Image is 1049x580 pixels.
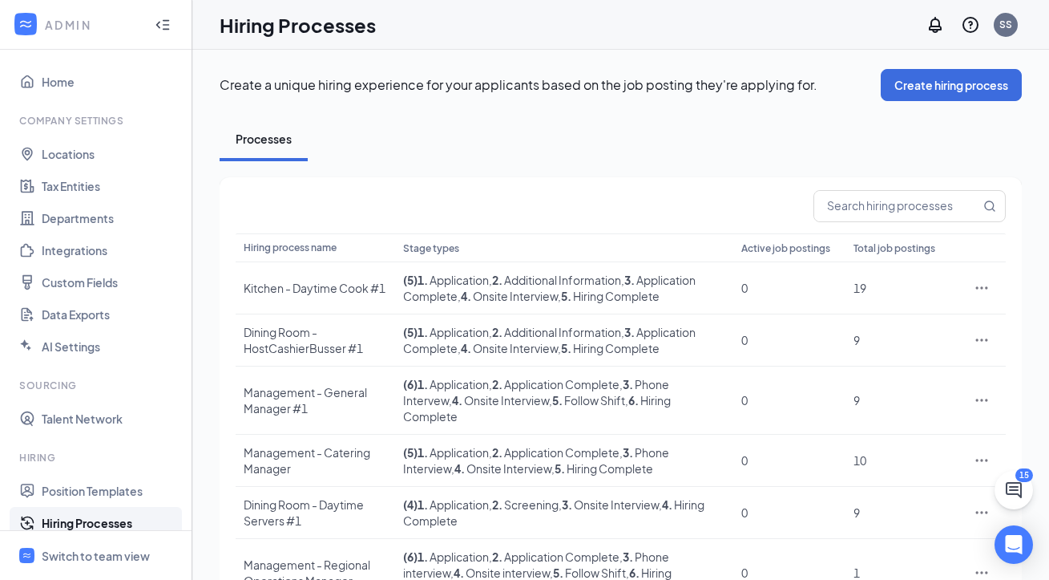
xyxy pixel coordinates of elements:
[418,445,428,460] b: 1 .
[418,497,428,512] b: 1 .
[418,550,428,564] b: 1 .
[418,273,428,287] b: 1 .
[741,566,748,580] span: 0
[983,200,996,213] svg: MagnifyingGlass
[22,550,32,561] svg: WorkstreamLogo
[418,325,428,339] b: 1 .
[974,280,990,296] svg: Ellipses
[461,289,471,303] b: 4 .
[155,17,171,33] svg: Collapse
[418,273,489,287] span: Application
[403,445,418,460] span: ( 5 )
[741,453,748,468] span: 0
[418,377,489,391] span: Application
[42,475,179,507] a: Position Templates
[418,445,489,460] span: Application
[42,298,179,331] a: Data Exports
[403,550,418,564] span: ( 6 )
[845,233,958,262] th: Total job postings
[995,471,1033,509] button: ChatActive
[458,289,558,303] span: , Onsite Interview
[549,393,625,408] span: , Follow Shift
[19,379,176,392] div: Sourcing
[628,393,639,408] b: 6 .
[42,202,179,234] a: Departments
[853,452,950,468] div: 10
[623,377,633,391] b: 3 .
[492,273,502,287] b: 2 .
[961,15,980,34] svg: QuestionInfo
[42,266,179,298] a: Custom Fields
[492,550,502,564] b: 2 .
[741,281,748,295] span: 0
[489,377,619,391] span: , Application Complete
[42,170,179,202] a: Tax Entities
[244,497,387,529] div: Dining Room - Daytime Servers #1
[403,273,418,287] span: ( 5 )
[489,550,619,564] span: , Application Complete
[461,341,471,355] b: 4 .
[550,566,626,580] span: , Follow Shift
[451,461,551,476] span: , Onsite Interview
[42,507,179,539] a: Hiring Processes
[458,341,558,355] span: , Onsite Interview
[624,273,635,287] b: 3 .
[403,325,418,339] span: ( 5 )
[974,332,990,348] svg: Ellipses
[395,233,733,262] th: Stage types
[999,18,1012,31] div: SS
[492,377,502,391] b: 2 .
[18,16,34,32] svg: WorkstreamLogo
[492,325,502,339] b: 2 .
[244,384,387,416] div: Management - General Manager #1
[489,273,621,287] span: , Additional Information
[974,392,990,408] svg: Ellipses
[418,550,489,564] span: Application
[454,461,465,476] b: 4 .
[623,550,633,564] b: 3 .
[926,15,945,34] svg: Notifications
[552,393,563,408] b: 5 .
[559,497,659,512] span: , Onsite Interview
[489,325,621,339] span: , Additional Information
[42,66,179,98] a: Home
[562,497,572,512] b: 3 .
[220,11,376,39] h1: Hiring Processes
[853,392,950,408] div: 9
[553,566,563,580] b: 5 .
[42,138,179,170] a: Locations
[853,505,950,521] div: 9
[449,393,549,408] span: , Onsite Interview
[42,403,179,435] a: Talent Network
[1015,468,1033,482] div: 15
[19,451,176,464] div: Hiring
[974,505,990,521] svg: Ellipses
[42,548,150,564] div: Switch to team view
[489,445,619,460] span: , Application Complete
[814,191,980,221] input: Search hiring processes
[236,131,292,147] div: Processes
[558,341,660,355] span: , Hiring Complete
[42,234,179,266] a: Integrations
[561,341,571,355] b: 5 .
[492,497,502,512] b: 2 .
[220,76,881,94] p: Create a unique hiring experience for your applicants based on the job posting they're applying for.
[558,289,660,303] span: , Hiring Complete
[450,566,550,580] span: , Onsite interview
[403,377,418,391] span: ( 6 )
[244,444,387,477] div: Management - Catering Manager
[624,325,635,339] b: 3 .
[19,114,176,128] div: Company Settings
[995,525,1033,564] div: Open Intercom Messenger
[45,17,140,33] div: ADMIN
[244,280,387,296] div: Kitchen - Daytime Cook #1
[244,241,337,253] span: Hiring process name
[1004,481,1023,500] svg: ChatActive
[741,393,748,408] span: 0
[974,452,990,468] svg: Ellipses
[741,505,748,520] span: 0
[741,333,748,347] span: 0
[629,566,639,580] b: 6 .
[551,461,653,476] span: , Hiring Complete
[418,325,489,339] span: Application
